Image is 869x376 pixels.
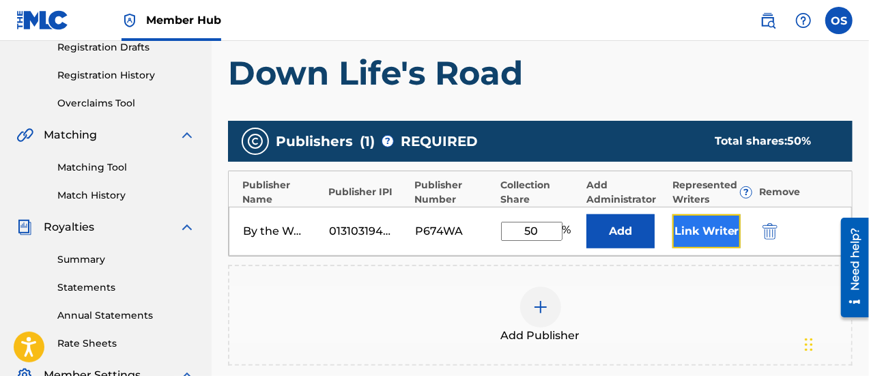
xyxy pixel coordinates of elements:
div: Add Administrator [587,178,666,207]
iframe: Resource Center [831,212,869,322]
img: help [795,12,812,29]
a: Annual Statements [57,308,195,323]
a: Rate Sheets [57,336,195,351]
div: Total shares: [715,133,825,149]
span: Member Hub [146,12,221,28]
span: % [562,222,575,241]
div: Publisher Number [414,178,494,207]
iframe: Chat Widget [801,310,869,376]
div: User Menu [825,7,853,34]
span: Royalties [44,219,94,235]
img: search [760,12,776,29]
span: ( 1 ) [360,131,375,151]
button: Add [586,214,655,248]
a: Registration Drafts [57,40,195,55]
span: Matching [44,127,97,143]
a: Registration History [57,68,195,83]
span: 50 % [788,134,812,147]
img: publishers [247,133,263,149]
div: Collection Share [500,178,580,207]
a: Matching Tool [57,160,195,175]
div: Represented Writers [673,178,752,207]
img: Matching [16,127,33,143]
span: ? [382,136,393,147]
span: ? [741,187,752,198]
a: Overclaims Tool [57,96,195,111]
img: MLC Logo [16,10,69,30]
img: Royalties [16,219,33,235]
div: Remove [759,185,838,199]
button: Link Writer [672,214,741,248]
img: 12a2ab48e56ec057fbd8.svg [763,223,778,240]
a: Statements [57,280,195,295]
a: Match History [57,188,195,203]
img: expand [179,219,195,235]
img: add [532,299,549,315]
a: Public Search [754,7,782,34]
div: Publisher Name [242,178,322,207]
a: Summary [57,252,195,267]
div: Publisher IPI [328,185,408,199]
div: Help [790,7,817,34]
span: REQUIRED [401,131,478,151]
img: Top Rightsholder [122,12,138,29]
span: Publishers [276,131,353,151]
div: Drag [805,324,813,365]
span: Add Publisher [501,328,580,344]
h1: Down Life's Road [228,53,853,93]
img: expand [179,127,195,143]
